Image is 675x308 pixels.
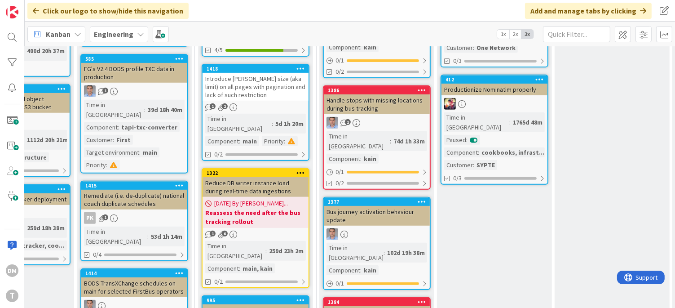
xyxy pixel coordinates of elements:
[335,56,344,65] span: 0 / 1
[84,160,106,170] div: Priority
[385,248,427,258] div: 102d 19h 38m
[84,135,113,145] div: Customer
[453,56,462,66] span: 0/3
[335,179,344,188] span: 0/2
[391,136,427,146] div: 74d 1h 33m
[521,30,534,39] span: 3x
[324,198,430,206] div: 1377
[324,228,430,240] div: LD
[81,190,187,210] div: Remediate (i.e. de-duplicate) national coach duplicate schedules
[119,122,180,132] div: tapi-txc-converter
[240,263,275,273] div: main, kain
[46,29,71,40] span: Kanban
[444,147,478,157] div: Component
[335,67,344,76] span: 0/2
[139,147,141,157] span: :
[326,117,338,129] img: LD
[326,228,338,240] img: LD
[360,265,362,275] span: :
[509,30,521,39] span: 2x
[441,76,547,95] div: 412Productionize Nominatim properly
[102,214,108,220] span: 1
[84,227,147,246] div: Time in [GEOGRAPHIC_DATA]
[210,103,216,109] span: 1
[80,54,188,174] a: 585FG's V2.4 BODS profile TXC data in productionLDTime in [GEOGRAPHIC_DATA]:39d 18h 40mComponent:...
[478,147,479,157] span: :
[239,136,240,146] span: :
[205,241,265,261] div: Time in [GEOGRAPHIC_DATA]
[328,299,430,305] div: 1384
[362,154,379,164] div: kain
[102,88,108,94] span: 1
[113,135,114,145] span: :
[525,3,652,19] div: Add and manage tabs by clicking
[214,150,223,159] span: 0/2
[203,177,309,197] div: Reduce DB writer instance load during real-time data ingestions
[81,269,187,277] div: 1414
[323,85,431,190] a: 1386Handle stops with missing locations during bus trackingLDTime in [GEOGRAPHIC_DATA]:74d 1h 33m...
[81,269,187,297] div: 1414BODS TransXChange schedules on main for selected FirstBus operators
[543,26,610,42] input: Quick Filter...
[328,87,430,94] div: 1386
[118,122,119,132] span: :
[214,199,288,208] span: [DATE] By [PERSON_NAME]...
[207,170,309,176] div: 1322
[262,136,284,146] div: Priority
[323,197,431,290] a: 1377Bus journey activation behaviour updateLDTime in [GEOGRAPHIC_DATA]:102d 19h 38mComponent:kain0/1
[441,84,547,95] div: Productionize Nominatim properly
[324,166,430,178] div: 0/1
[284,136,285,146] span: :
[210,231,216,237] span: 1
[81,277,187,297] div: BODS TransXChange schedules on main for selected FirstBus operators
[360,154,362,164] span: :
[203,73,309,101] div: Introduce [PERSON_NAME] size (aka limit) on all pages with pagination and lack of such restriction
[93,250,101,259] span: 0/4
[205,208,306,226] b: Reassess the need after the bus tracking rollout
[205,263,239,273] div: Component
[222,231,228,237] span: 6
[345,119,351,125] span: 1
[25,135,70,145] div: 1112d 20h 21m
[85,183,187,189] div: 1415
[328,199,430,205] div: 1377
[466,135,468,145] span: :
[362,265,379,275] div: kain
[205,136,239,146] div: Component
[473,160,474,170] span: :
[326,265,360,275] div: Component
[453,174,462,183] span: 0/3
[360,42,362,52] span: :
[444,112,509,132] div: Time in [GEOGRAPHIC_DATA]
[222,103,228,109] span: 2
[27,3,189,19] div: Click our logo to show/hide this navigation
[25,46,67,56] div: 490d 20h 37m
[326,42,360,52] div: Component
[147,232,149,241] span: :
[106,160,107,170] span: :
[1,241,66,250] div: fleet_tracker, coo...
[324,86,430,94] div: 1386
[84,122,118,132] div: Component
[240,136,259,146] div: main
[81,55,187,83] div: 585FG's V2.4 BODS profile TXC data in production
[444,98,456,110] img: VB
[267,246,306,256] div: 259d 23h 2m
[444,135,466,145] div: Paused
[473,43,474,53] span: :
[324,94,430,114] div: Handle stops with missing locations during bus tracking
[326,131,390,151] div: Time in [GEOGRAPHIC_DATA]
[81,182,187,210] div: 1415Remediate (i.e. de-duplicate) national coach duplicate schedules
[479,147,547,157] div: cookbooks, infrast...
[239,263,240,273] span: :
[1,152,49,162] div: infrastructure
[265,246,267,256] span: :
[81,85,187,97] div: LD
[324,55,430,66] div: 0/1
[81,63,187,83] div: FG's V2.4 BODS profile TXC data in production
[511,117,545,127] div: 1765d 48m
[202,168,309,288] a: 1322Reduce DB writer instance load during real-time data ingestions[DATE] By [PERSON_NAME]...Reas...
[203,65,309,73] div: 1418
[324,86,430,114] div: 1386Handle stops with missing locations during bus tracking
[6,6,18,18] img: Visit kanbanzone.com
[207,297,309,304] div: 995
